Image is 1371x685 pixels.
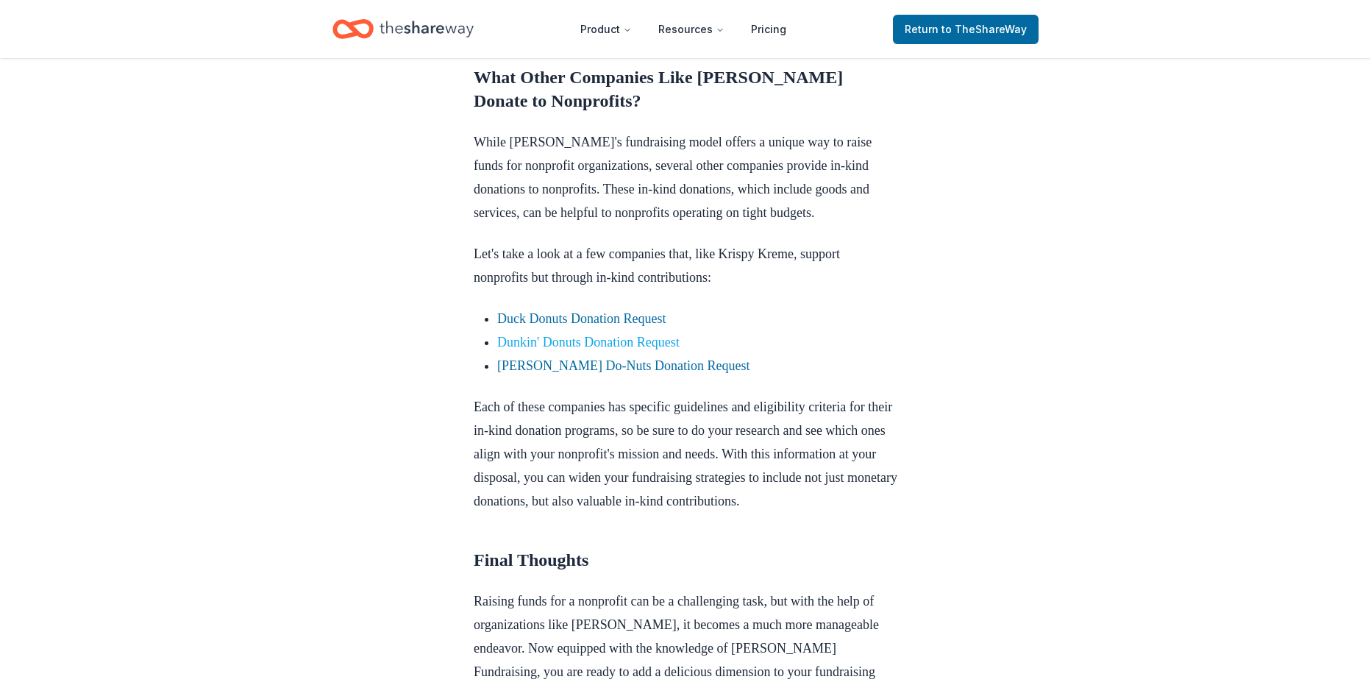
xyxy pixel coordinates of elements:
[332,12,474,46] a: Home
[497,311,666,326] a: Duck Donuts Donation Request
[474,130,897,224] p: While [PERSON_NAME]'s fundraising model offers a unique way to raise funds for nonprofit organiza...
[647,15,736,44] button: Resources
[739,15,798,44] a: Pricing
[474,548,897,572] h2: Final Thoughts
[474,242,897,289] p: Let's take a look at a few companies that, like Krispy Kreme, support nonprofits but through in-k...
[474,395,897,513] p: Each of these companies has specific guidelines and eligibility criteria for their in-kind donati...
[893,15,1039,44] a: Returnto TheShareWay
[497,358,750,373] a: [PERSON_NAME] Do-Nuts Donation Request
[497,335,680,349] a: Dunkin' Donuts Donation Request
[941,23,1027,35] span: to TheShareWay
[474,65,897,113] h2: What Other Companies Like [PERSON_NAME] Donate to Nonprofits?
[569,15,644,44] button: Product
[905,21,1027,38] span: Return
[569,12,798,46] nav: Main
